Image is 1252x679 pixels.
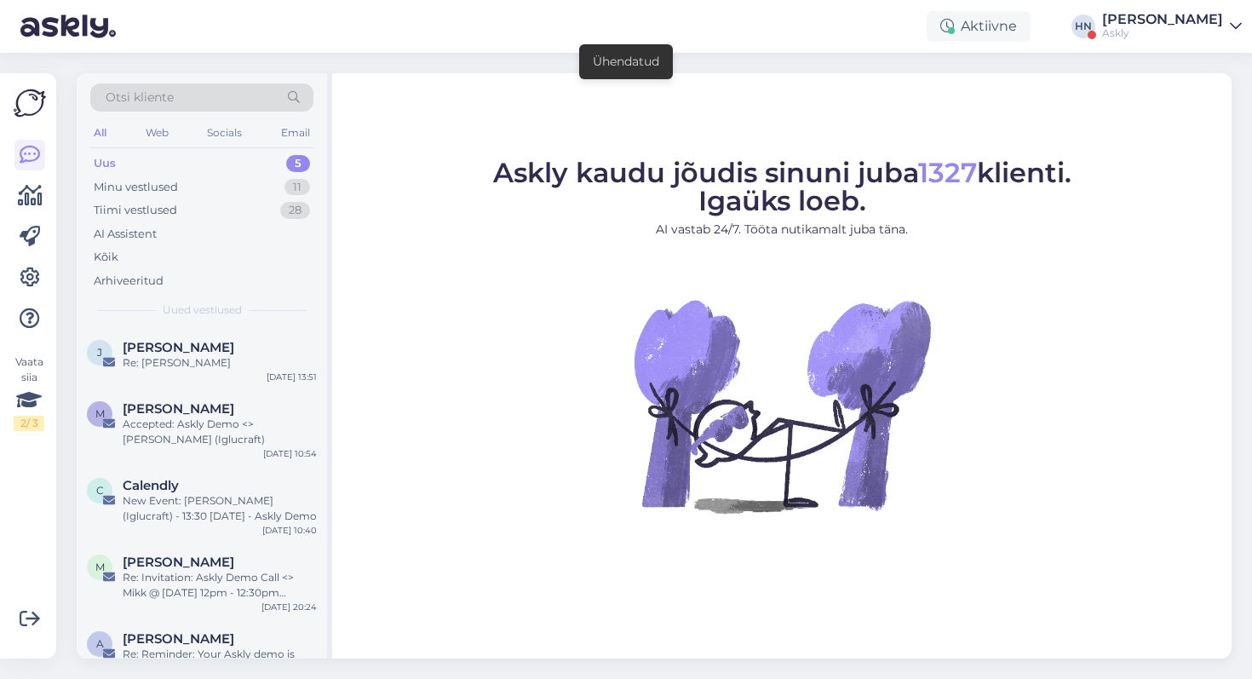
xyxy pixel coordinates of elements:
div: Uus [94,155,116,172]
div: Accepted: Askly Demo <> [PERSON_NAME] (Iglucraft) [123,417,317,447]
div: 11 [284,179,310,196]
span: A [96,637,104,650]
div: [DATE] 10:54 [263,447,317,460]
img: No Chat active [629,252,935,559]
span: Otsi kliente [106,89,174,106]
div: Vaata siia [14,354,44,431]
div: Arhiveeritud [94,273,164,290]
div: Re: Reminder: Your Askly demo is [DATE] [123,647,317,677]
div: [PERSON_NAME] [1102,13,1223,26]
div: Minu vestlused [94,179,178,196]
span: Askly kaudu jõudis sinuni juba klienti. Igaüks loeb. [493,156,1071,217]
div: [DATE] 10:40 [262,524,317,537]
span: Aistė Maldaikienė [123,631,234,647]
div: Ühendatud [593,53,659,71]
div: Re: [PERSON_NAME] [123,355,317,371]
span: J [97,346,102,359]
span: Mark Metsla [123,401,234,417]
div: Web [142,122,172,144]
div: Aktiivne [927,11,1031,42]
div: 28 [280,202,310,219]
span: M [95,407,105,420]
div: [DATE] 20:24 [261,601,317,613]
div: 5 [286,155,310,172]
div: All [90,122,110,144]
div: Kõik [94,249,118,266]
div: HN [1071,14,1095,38]
div: New Event: [PERSON_NAME] (Iglucraft) - 13:30 [DATE] - Askly Demo [123,493,317,524]
div: Email [278,122,313,144]
div: Socials [204,122,245,144]
div: [DATE] 13:51 [267,371,317,383]
div: Askly [1102,26,1223,40]
span: 1327 [918,156,977,189]
div: 2 / 3 [14,416,44,431]
div: Tiimi vestlused [94,202,177,219]
span: M [95,561,105,573]
img: Askly Logo [14,87,46,119]
a: [PERSON_NAME]Askly [1102,13,1242,40]
span: Joonas Kurrikoff [123,340,234,355]
span: Uued vestlused [163,302,242,318]
div: Re: Invitation: Askly Demo Call <> Mikk @ [DATE] 12pm - 12:30pm (GMT+3) ([EMAIL_ADDRESS][DOMAIN_N... [123,570,317,601]
span: Calendly [123,478,179,493]
span: Mikk Maiste [123,555,234,570]
span: C [96,484,104,497]
p: AI vastab 24/7. Tööta nutikamalt juba täna. [493,221,1071,239]
div: AI Assistent [94,226,157,243]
